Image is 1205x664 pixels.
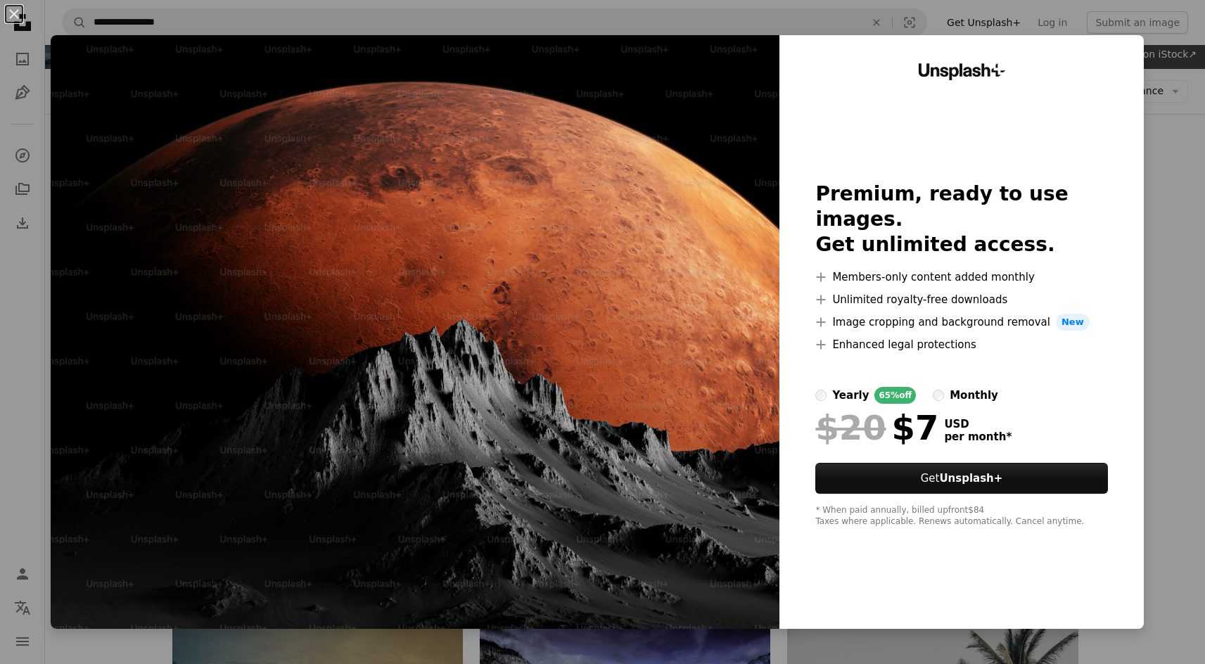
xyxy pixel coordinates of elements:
[815,314,1107,331] li: Image cropping and background removal
[832,387,869,404] div: yearly
[939,472,1002,485] strong: Unsplash+
[944,430,1012,443] span: per month *
[1056,314,1090,331] span: New
[950,387,998,404] div: monthly
[815,409,886,446] span: $20
[815,390,827,401] input: yearly65%off
[815,336,1107,353] li: Enhanced legal protections
[815,505,1107,528] div: * When paid annually, billed upfront $84 Taxes where applicable. Renews automatically. Cancel any...
[874,387,916,404] div: 65% off
[815,291,1107,308] li: Unlimited royalty-free downloads
[815,269,1107,286] li: Members-only content added monthly
[815,409,938,446] div: $7
[933,390,944,401] input: monthly
[815,181,1107,257] h2: Premium, ready to use images. Get unlimited access.
[944,418,1012,430] span: USD
[815,463,1107,494] button: GetUnsplash+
